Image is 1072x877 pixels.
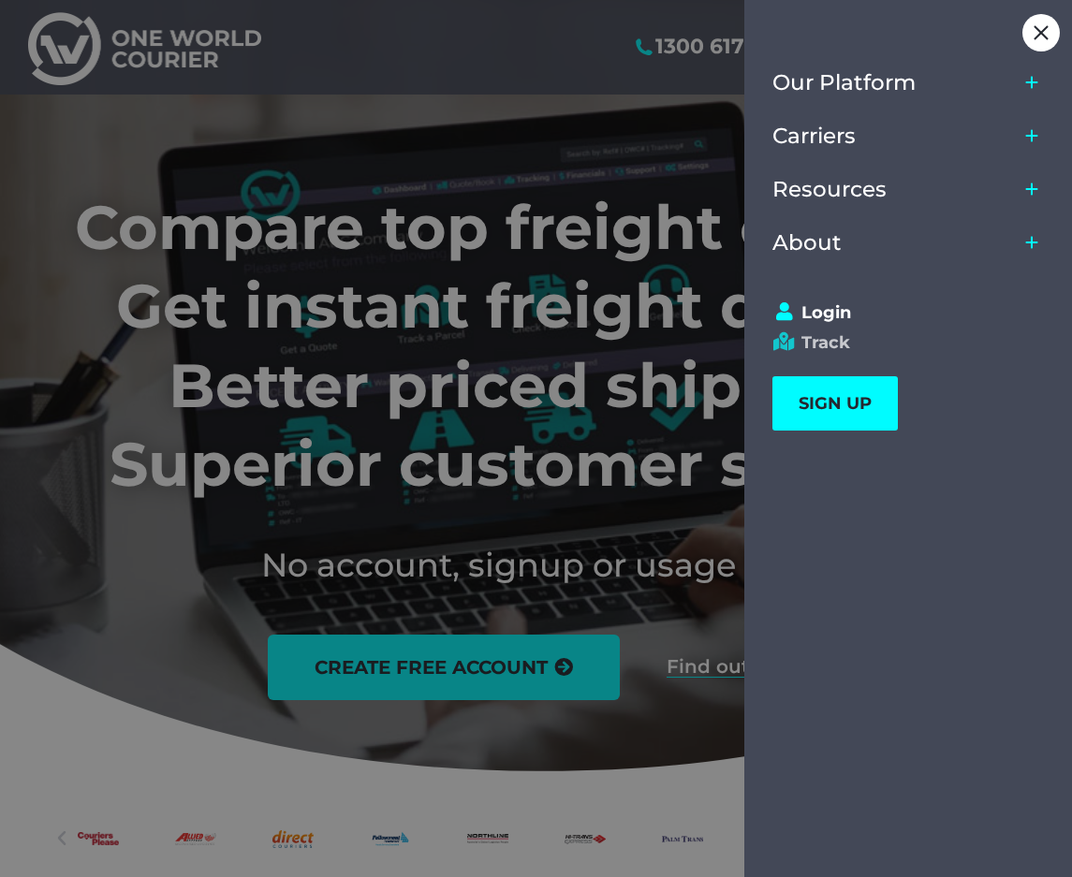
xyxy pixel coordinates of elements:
a: Our Platform [772,56,1018,110]
div: Close [1022,14,1060,51]
a: About [772,216,1018,270]
a: Resources [772,163,1018,216]
span: Resources [772,177,887,202]
a: Carriers [772,110,1018,163]
a: Track [772,332,1027,353]
span: About [772,230,842,256]
span: SIGN UP [799,393,872,414]
span: Our Platform [772,70,916,95]
a: Login [772,302,1027,323]
a: SIGN UP [772,376,898,431]
span: Carriers [772,124,856,149]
